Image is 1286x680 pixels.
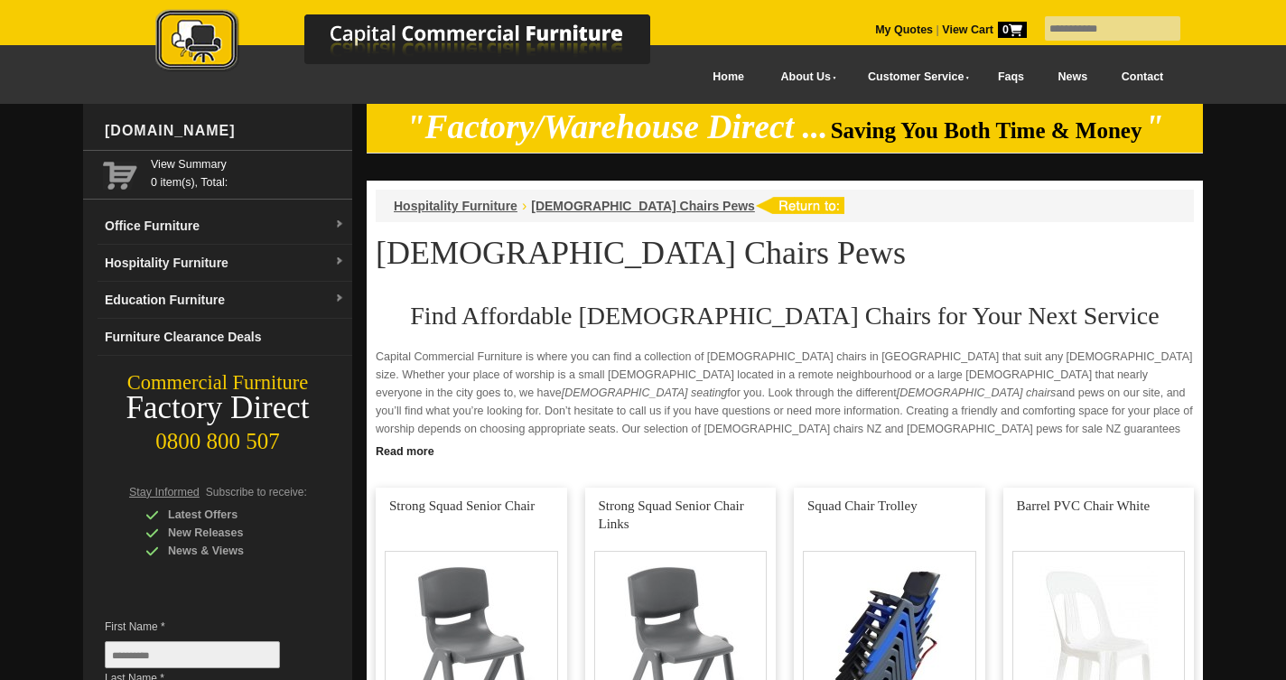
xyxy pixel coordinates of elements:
a: Hospitality Furniture [394,199,517,213]
div: 0800 800 507 [83,420,352,454]
a: Faqs [981,57,1041,98]
a: Contact [1104,57,1180,98]
a: Hospitality Furnituredropdown [98,245,352,282]
a: News [1041,57,1104,98]
a: View Summary [151,155,345,173]
a: About Us [761,57,848,98]
input: First Name * [105,641,280,668]
div: News & Views [145,542,317,560]
img: return to [755,197,844,214]
span: Stay Informed [129,486,200,498]
span: Saving You Both Time & Money [831,118,1142,143]
img: dropdown [334,256,345,267]
li: › [522,197,527,215]
strong: View Cart [942,23,1027,36]
a: Furniture Clearance Deals [98,319,352,356]
img: Capital Commercial Furniture Logo [106,9,738,75]
a: Education Furnituredropdown [98,282,352,319]
a: View Cart0 [939,23,1027,36]
em: " [1145,108,1164,145]
div: Factory Direct [83,396,352,421]
h2: Find Affordable [DEMOGRAPHIC_DATA] Chairs for Your Next Service [376,303,1194,330]
p: Capital Commercial Furniture is where you can find a collection of [DEMOGRAPHIC_DATA] chairs in [... [376,348,1194,456]
img: dropdown [334,293,345,304]
em: [DEMOGRAPHIC_DATA] seating [562,387,728,399]
div: Latest Offers [145,506,317,524]
div: New Releases [145,524,317,542]
a: My Quotes [875,23,933,36]
a: [DEMOGRAPHIC_DATA] Chairs Pews [531,199,755,213]
h1: [DEMOGRAPHIC_DATA] Chairs Pews [376,236,1194,270]
div: Commercial Furniture [83,370,352,396]
span: 0 [998,22,1027,38]
div: [DOMAIN_NAME] [98,104,352,158]
em: "Factory/Warehouse Direct ... [406,108,828,145]
a: Capital Commercial Furniture Logo [106,9,738,80]
a: Click to read more [367,438,1203,461]
span: First Name * [105,618,307,636]
span: 0 item(s), Total: [151,155,345,189]
span: Subscribe to receive: [206,486,307,498]
a: Office Furnituredropdown [98,208,352,245]
em: [DEMOGRAPHIC_DATA] chairs [897,387,1057,399]
a: Customer Service [848,57,981,98]
img: dropdown [334,219,345,230]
